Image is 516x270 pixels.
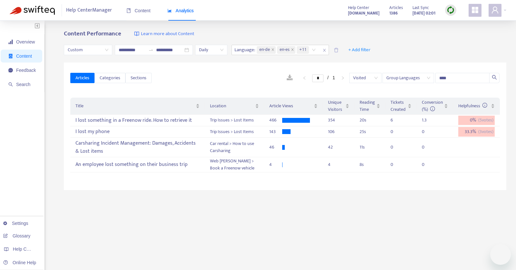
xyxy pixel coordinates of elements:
span: Last Sync [412,4,429,11]
span: swap-right [148,47,154,53]
span: +11 [297,46,309,54]
iframe: Button to launch messaging window [490,244,511,265]
button: + Add filter [343,45,375,55]
div: 25 s [360,128,380,135]
div: I lost my phone [75,127,199,137]
span: Learn more about Content [141,30,194,38]
div: 4 [328,161,349,168]
span: appstore [471,6,479,14]
button: right [338,74,348,82]
span: en-es [277,46,295,54]
div: 143 [269,128,282,135]
strong: [DOMAIN_NAME] [348,10,380,17]
div: 33.3 % [458,127,495,137]
span: Group Languages [386,73,430,83]
div: 106 [328,128,349,135]
li: 1/1 [312,74,335,82]
span: Sections [131,74,146,82]
b: Content Performance [64,29,121,39]
span: Help Centers [13,246,39,252]
div: 46 [269,144,282,151]
span: search [492,75,497,80]
td: Trip Issues > Lost Items [205,126,264,138]
a: Online Help [3,260,36,265]
td: Trip Issues > Lost Items [205,115,264,126]
th: Title [70,98,204,115]
span: +11 [299,46,306,54]
span: Article Views [269,102,313,110]
div: I lost something in a Freenow ride. How to retrieve it [75,115,199,126]
span: Language : [232,45,256,55]
span: Tickets Created [391,99,406,113]
span: Overview [16,39,35,44]
span: close [271,48,274,52]
span: + Add filter [348,46,371,54]
span: Help Center Manager [66,4,112,16]
span: Content [126,8,151,13]
span: Conversion (%) [422,99,443,113]
div: 0 [422,144,435,151]
div: 42 [328,144,349,151]
div: 11 s [360,144,380,151]
span: delete [334,48,339,53]
a: Learn more about Content [134,30,194,38]
span: left [303,76,306,80]
span: book [126,8,131,13]
span: close [291,48,294,52]
span: Title [75,102,194,110]
span: right [341,76,345,80]
span: Analytics [167,8,194,13]
span: Helpfulness [458,102,488,110]
div: An employee lost something on their business trip [75,159,199,170]
button: Articles [70,73,94,83]
div: 0 [422,128,435,135]
div: 466 [269,117,282,124]
img: sync.dc5367851b00ba804db3.png [447,6,455,14]
span: Search [16,82,30,87]
div: 20 s [360,117,380,124]
div: 4 [269,161,282,168]
span: container [8,54,13,58]
span: ( 3 votes) [478,128,493,135]
button: left [299,74,310,82]
span: en-de [257,46,276,54]
span: user [491,6,499,14]
div: 1.3 [422,117,435,124]
span: close [320,46,329,54]
div: 0 [391,144,403,151]
span: Reading Time [360,99,375,113]
th: Tickets Created [385,98,417,115]
span: / [327,75,329,80]
strong: [DATE] 02:01 [412,10,435,17]
li: Previous Page [299,74,310,82]
span: en-es [280,46,290,54]
img: Swifteq [10,6,55,15]
div: Carsharing Incident Management: Damages, Accidents & Lost items [75,138,199,157]
span: Visited [353,73,378,83]
span: Daily [199,45,223,55]
button: Categories [94,73,125,83]
li: Next Page [338,74,348,82]
span: Content [16,53,32,59]
div: 6 [391,117,403,124]
div: 0 [391,161,403,168]
div: 8 s [360,161,380,168]
span: Categories [100,74,120,82]
a: [DOMAIN_NAME] [348,9,380,17]
span: Unique Visitors [328,99,344,113]
td: Car rental > How to use Carsharing [205,138,264,157]
strong: 1386 [389,10,398,17]
span: Articles [389,4,403,11]
a: Glossary [3,233,30,238]
span: en-de [259,46,270,54]
a: Settings [3,221,28,226]
th: Unique Visitors [323,98,354,115]
button: Sections [125,73,152,83]
span: message [8,68,13,72]
span: ( 5 votes) [478,117,493,124]
th: Reading Time [354,98,385,115]
th: Location [205,98,264,115]
span: Custom [68,45,108,55]
td: Web [PERSON_NAME] > Book a Freenow vehicle [205,157,264,172]
span: Feedback [16,68,36,73]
